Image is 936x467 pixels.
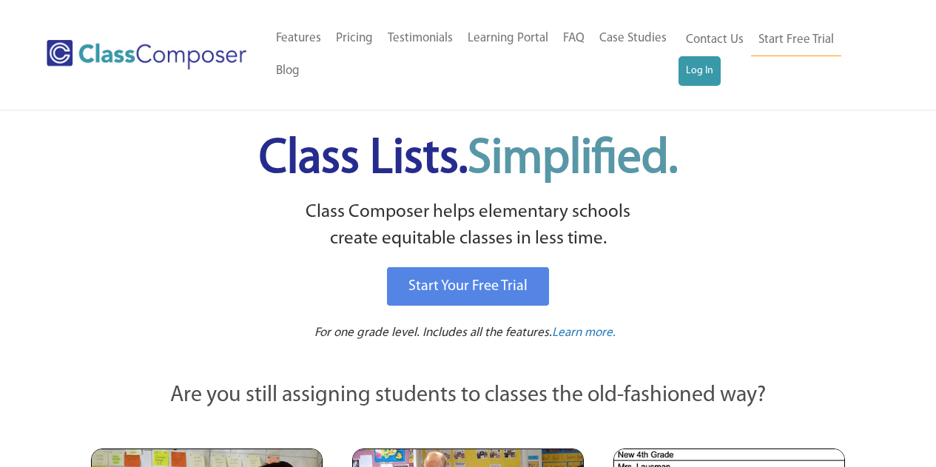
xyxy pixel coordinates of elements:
a: Pricing [329,22,380,55]
p: Class Composer helps elementary schools create equitable classes in less time. [89,199,848,253]
a: Blog [269,55,307,87]
nav: Header Menu [269,22,679,87]
a: Case Studies [592,22,674,55]
nav: Header Menu [679,24,878,86]
a: Start Your Free Trial [387,267,549,306]
a: Log In [679,56,721,86]
a: Testimonials [380,22,460,55]
a: FAQ [556,22,592,55]
img: Class Composer [47,40,246,70]
a: Learning Portal [460,22,556,55]
a: Contact Us [679,24,751,56]
span: Start Your Free Trial [408,279,528,294]
a: Learn more. [552,324,616,343]
p: Are you still assigning students to classes the old-fashioned way? [91,380,846,412]
a: Features [269,22,329,55]
span: For one grade level. Includes all the features. [314,326,552,339]
span: Class Lists. [259,135,678,184]
a: Start Free Trial [751,24,841,57]
span: Simplified. [468,135,678,184]
span: Learn more. [552,326,616,339]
